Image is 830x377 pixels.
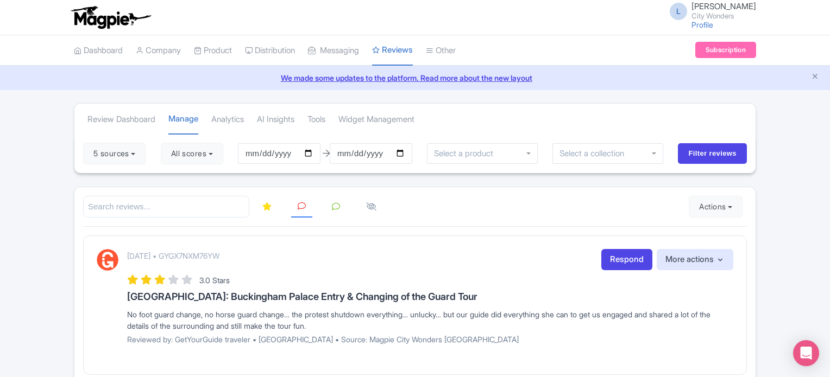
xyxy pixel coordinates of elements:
[695,42,756,58] a: Subscription
[7,72,823,84] a: We made some updates to the platform. Read more about the new layout
[691,20,713,29] a: Profile
[689,196,743,218] button: Actions
[307,105,325,135] a: Tools
[97,249,118,271] img: GetYourGuide Logo
[161,143,223,164] button: All scores
[83,143,146,164] button: 5 sources
[601,249,652,270] a: Respond
[127,250,219,261] p: [DATE] • GYGX7NXM76YW
[87,105,155,135] a: Review Dashboard
[308,36,359,66] a: Messaging
[68,5,153,29] img: logo-ab69f6fb50320c5b225c76a69d11143b.png
[194,36,232,66] a: Product
[136,36,181,66] a: Company
[127,309,733,331] div: No foot guard change, no horse guard change… the protest shutdown everything… unlucky… but our gu...
[127,334,733,345] p: Reviewed by: GetYourGuide traveler • [GEOGRAPHIC_DATA] • Source: Magpie City Wonders [GEOGRAPHIC_...
[657,249,733,270] button: More actions
[372,35,413,66] a: Reviews
[338,105,414,135] a: Widget Management
[678,143,747,164] input: Filter reviews
[199,276,230,285] span: 3.0 Stars
[83,196,249,218] input: Search reviews...
[127,291,733,302] h3: [GEOGRAPHIC_DATA]: Buckingham Palace Entry & Changing of the Guard Tour
[691,1,756,11] span: [PERSON_NAME]
[257,105,294,135] a: AI Insights
[559,149,632,158] input: Select a collection
[426,36,456,66] a: Other
[168,104,198,135] a: Manage
[211,105,244,135] a: Analytics
[793,340,819,366] div: Open Intercom Messenger
[245,36,295,66] a: Distribution
[691,12,756,20] small: City Wonders
[434,149,499,158] input: Select a product
[811,71,819,84] button: Close announcement
[74,36,123,66] a: Dashboard
[663,2,756,20] a: L [PERSON_NAME] City Wonders
[670,3,687,20] span: L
